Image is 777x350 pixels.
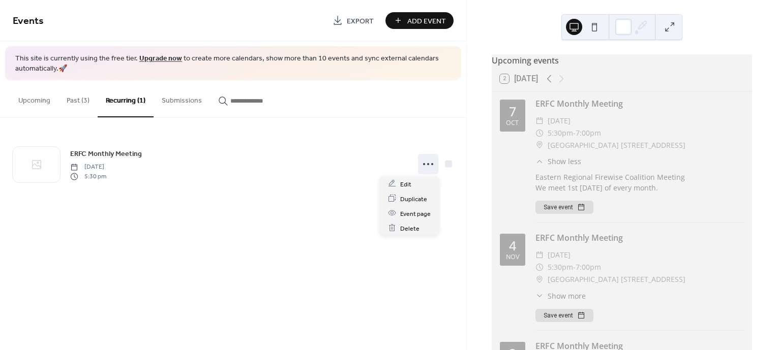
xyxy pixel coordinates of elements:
[535,232,744,244] div: ERFC Monthly Meeting
[98,80,154,117] button: Recurring (1)
[325,12,381,29] a: Export
[506,120,519,126] div: Oct
[535,172,744,193] div: Eastern Regional Firewise Coalition Meeting We meet 1st [DATE] of every month.
[548,127,573,139] span: 5:30pm
[400,179,411,189] span: Edit
[548,115,571,127] span: [DATE]
[400,208,431,219] span: Event page
[70,172,106,181] span: 5:30 pm
[535,139,544,151] div: ​
[573,261,576,273] span: -
[154,80,210,116] button: Submissions
[400,223,420,234] span: Delete
[535,249,544,261] div: ​
[535,309,593,322] button: Save event
[535,261,544,273] div: ​
[548,249,571,261] span: [DATE]
[548,291,586,301] span: Show more
[385,12,454,29] button: Add Event
[548,156,581,167] span: Show less
[509,239,516,252] div: 4
[407,16,446,26] span: Add Event
[70,149,142,160] span: ERFC Monthly Meeting
[15,54,451,74] span: This site is currently using the free tier. to create more calendars, show more than 10 events an...
[58,80,98,116] button: Past (3)
[535,291,586,301] button: ​Show more
[13,11,44,31] span: Events
[548,139,685,151] span: [GEOGRAPHIC_DATA] [STREET_ADDRESS]
[535,98,744,110] div: ERFC Monthly Meeting
[573,127,576,139] span: -
[535,127,544,139] div: ​
[509,105,516,118] div: 7
[347,16,374,26] span: Export
[576,127,601,139] span: 7:00pm
[535,201,593,214] button: Save event
[548,273,685,285] span: [GEOGRAPHIC_DATA] [STREET_ADDRESS]
[535,156,581,167] button: ​Show less
[506,254,519,261] div: Nov
[70,163,106,172] span: [DATE]
[139,52,182,66] a: Upgrade now
[10,80,58,116] button: Upcoming
[400,194,427,204] span: Duplicate
[535,115,544,127] div: ​
[576,261,601,273] span: 7:00pm
[535,156,544,167] div: ​
[548,261,573,273] span: 5:30pm
[70,148,142,160] a: ERFC Monthly Meeting
[535,291,544,301] div: ​
[492,54,752,67] div: Upcoming events
[535,273,544,285] div: ​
